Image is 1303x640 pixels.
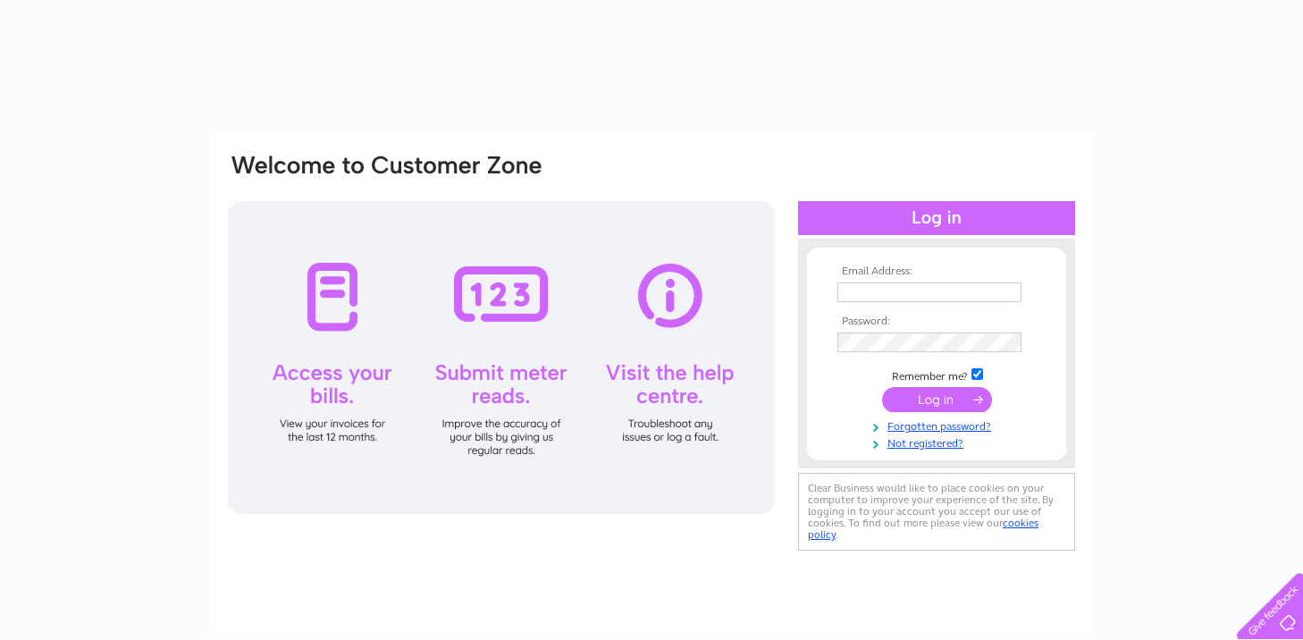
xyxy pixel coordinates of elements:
[833,366,1040,383] td: Remember me?
[837,434,1040,451] a: Not registered?
[833,265,1040,278] th: Email Address:
[833,316,1040,328] th: Password:
[837,417,1040,434] a: Forgotten password?
[798,473,1075,551] div: Clear Business would like to place cookies on your computer to improve your experience of the sit...
[808,517,1038,541] a: cookies policy
[882,387,992,412] input: Submit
